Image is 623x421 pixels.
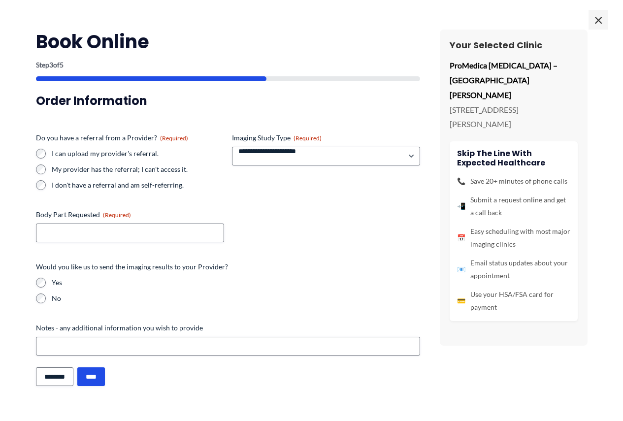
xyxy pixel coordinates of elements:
[457,257,570,282] li: Email status updates about your appointment
[294,134,322,142] span: (Required)
[589,10,608,30] span: ×
[457,231,465,244] span: 📅
[36,133,188,143] legend: Do you have a referral from a Provider?
[457,288,570,314] li: Use your HSA/FSA card for payment
[36,323,420,333] label: Notes - any additional information you wish to provide
[450,39,578,51] h3: Your Selected Clinic
[232,133,420,143] label: Imaging Study Type
[36,62,420,68] p: Step of
[52,180,224,190] label: I don't have a referral and am self-referring.
[457,175,465,188] span: 📞
[52,149,224,159] label: I can upload my provider's referral.
[160,134,188,142] span: (Required)
[49,61,53,69] span: 3
[457,294,465,307] span: 💳
[36,210,224,220] label: Body Part Requested
[52,164,224,174] label: My provider has the referral; I can't access it.
[60,61,64,69] span: 5
[52,293,420,303] label: No
[457,194,570,219] li: Submit a request online and get a call back
[457,225,570,251] li: Easy scheduling with most major imaging clinics
[36,93,420,108] h3: Order Information
[450,102,578,131] p: [STREET_ADDRESS][PERSON_NAME]
[36,30,420,54] h2: Book Online
[52,278,420,288] label: Yes
[457,149,570,167] h4: Skip the line with Expected Healthcare
[36,262,228,272] legend: Would you like us to send the imaging results to your Provider?
[457,175,570,188] li: Save 20+ minutes of phone calls
[457,200,465,213] span: 📲
[103,211,131,219] span: (Required)
[450,58,578,102] p: ProMedica [MEDICAL_DATA] – [GEOGRAPHIC_DATA][PERSON_NAME]
[457,263,465,276] span: 📧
